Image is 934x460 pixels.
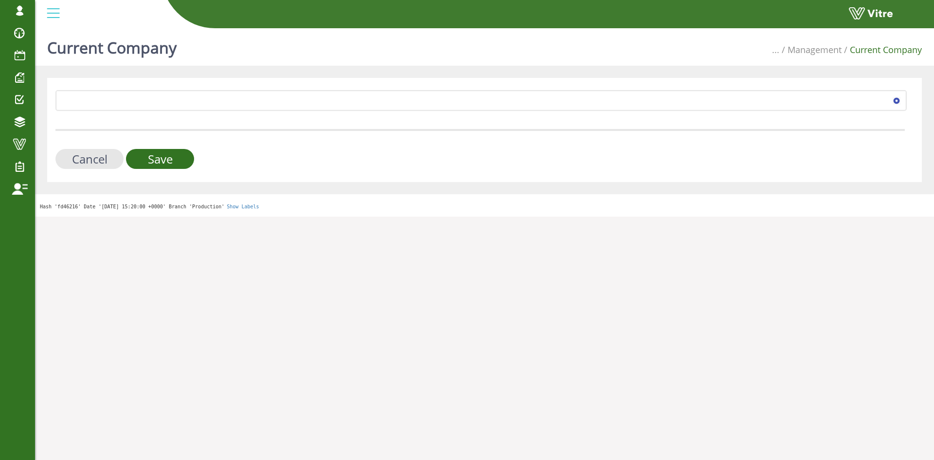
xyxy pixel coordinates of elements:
span: Hash 'fd46216' Date '[DATE] 15:20:00 +0000' Branch 'Production' [40,204,224,209]
input: Cancel [55,149,124,169]
span: select [888,92,905,109]
span: ... [772,44,779,55]
li: Management [779,44,842,56]
h1: Current Company [47,24,177,66]
li: Current Company [842,44,922,56]
input: Save [126,149,194,169]
a: Show Labels [227,204,259,209]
